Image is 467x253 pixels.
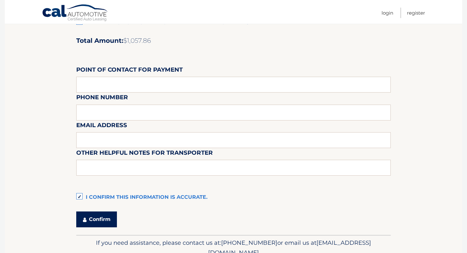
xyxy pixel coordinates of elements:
span: $1,057.86 [123,37,151,44]
label: I confirm this information is accurate. [76,191,391,204]
h2: Total Amount: [76,37,391,45]
a: Cal Automotive [42,4,109,23]
label: Email Address [76,120,127,132]
a: Login [382,8,393,18]
label: Point of Contact for Payment [76,65,183,77]
a: Register [407,8,425,18]
span: [PHONE_NUMBER] [221,239,277,246]
label: Other helpful notes for transporter [76,148,213,160]
button: Confirm [76,211,117,227]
